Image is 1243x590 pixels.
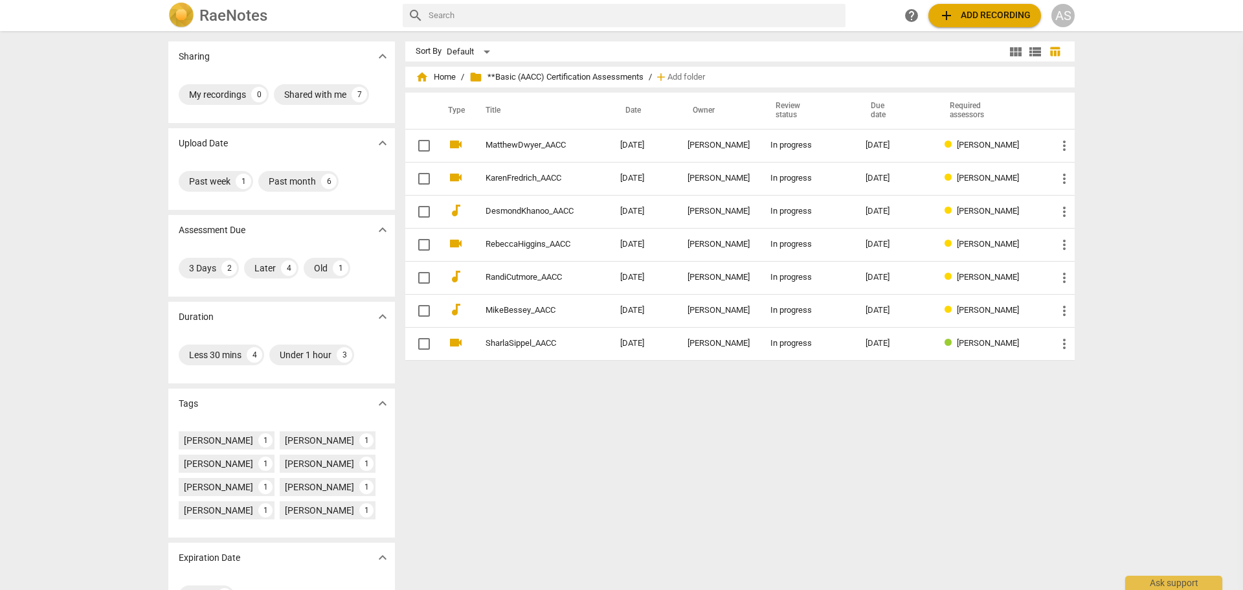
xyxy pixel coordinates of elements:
[939,8,1031,23] span: Add recording
[1057,237,1072,253] span: more_vert
[448,236,464,251] span: videocam
[373,133,392,153] button: Show more
[610,228,677,261] td: [DATE]
[1057,303,1072,319] span: more_vert
[610,93,677,129] th: Date
[486,207,574,216] a: DesmondKhanoo_AACC
[688,273,750,282] div: [PERSON_NAME]
[486,273,574,282] a: RandiCutmore_AACC
[1027,44,1043,60] span: view_list
[486,306,574,315] a: MikeBessey_AACC
[770,141,845,150] div: In progress
[470,93,610,129] th: Title
[610,129,677,162] td: [DATE]
[900,4,923,27] a: Help
[934,93,1046,129] th: Required assessors
[448,302,464,317] span: audiotrack
[448,170,464,185] span: videocam
[866,174,924,183] div: [DATE]
[770,273,845,282] div: In progress
[179,50,210,63] p: Sharing
[1057,138,1072,153] span: more_vert
[375,396,390,411] span: expand_more
[189,175,230,188] div: Past week
[469,71,482,84] span: folder
[447,41,495,62] div: Default
[352,87,367,102] div: 7
[770,339,845,348] div: In progress
[469,71,644,84] span: **Basic (AACC) Certification Assessments
[285,434,354,447] div: [PERSON_NAME]
[280,348,331,361] div: Under 1 hour
[184,457,253,470] div: [PERSON_NAME]
[189,262,216,275] div: 3 Days
[945,140,957,150] span: Review status: in progress
[945,272,957,282] span: Review status: in progress
[416,71,456,84] span: Home
[373,47,392,66] button: Show more
[416,47,442,56] div: Sort By
[610,162,677,195] td: [DATE]
[957,305,1019,315] span: [PERSON_NAME]
[855,93,934,129] th: Due date
[957,338,1019,348] span: [PERSON_NAME]
[486,141,574,150] a: MatthewDwyer_AACC
[655,71,667,84] span: add
[258,503,273,517] div: 1
[375,222,390,238] span: expand_more
[1057,171,1072,187] span: more_vert
[945,206,957,216] span: Review status: in progress
[866,240,924,249] div: [DATE]
[375,550,390,565] span: expand_more
[269,175,316,188] div: Past month
[1006,42,1025,62] button: Tile view
[373,394,392,413] button: Show more
[337,347,352,363] div: 3
[1051,4,1075,27] div: AS
[1008,44,1024,60] span: view_module
[866,207,924,216] div: [DATE]
[251,87,267,102] div: 0
[258,480,273,494] div: 1
[677,93,760,129] th: Owner
[649,73,652,82] span: /
[957,272,1019,282] span: [PERSON_NAME]
[866,306,924,315] div: [DATE]
[373,548,392,567] button: Show more
[184,481,253,494] div: [PERSON_NAME]
[168,3,392,28] a: LogoRaeNotes
[945,239,957,249] span: Review status: in progress
[904,8,919,23] span: help
[957,206,1019,216] span: [PERSON_NAME]
[461,73,464,82] span: /
[258,433,273,448] div: 1
[770,240,845,249] div: In progress
[610,261,677,294] td: [DATE]
[179,223,245,237] p: Assessment Due
[770,306,845,315] div: In progress
[1057,204,1072,220] span: more_vert
[448,335,464,350] span: videocam
[359,433,374,448] div: 1
[284,88,346,101] div: Shared with me
[375,49,390,64] span: expand_more
[770,174,845,183] div: In progress
[359,480,374,494] div: 1
[359,503,374,517] div: 1
[928,4,1041,27] button: Upload
[760,93,855,129] th: Review status
[1045,42,1064,62] button: Table view
[189,88,246,101] div: My recordings
[373,220,392,240] button: Show more
[610,195,677,228] td: [DATE]
[438,93,470,129] th: Type
[866,273,924,282] div: [DATE]
[168,3,194,28] img: Logo
[1057,336,1072,352] span: more_vert
[236,174,251,189] div: 1
[314,262,328,275] div: Old
[408,8,423,23] span: search
[416,71,429,84] span: home
[945,173,957,183] span: Review status: in progress
[1025,42,1045,62] button: List view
